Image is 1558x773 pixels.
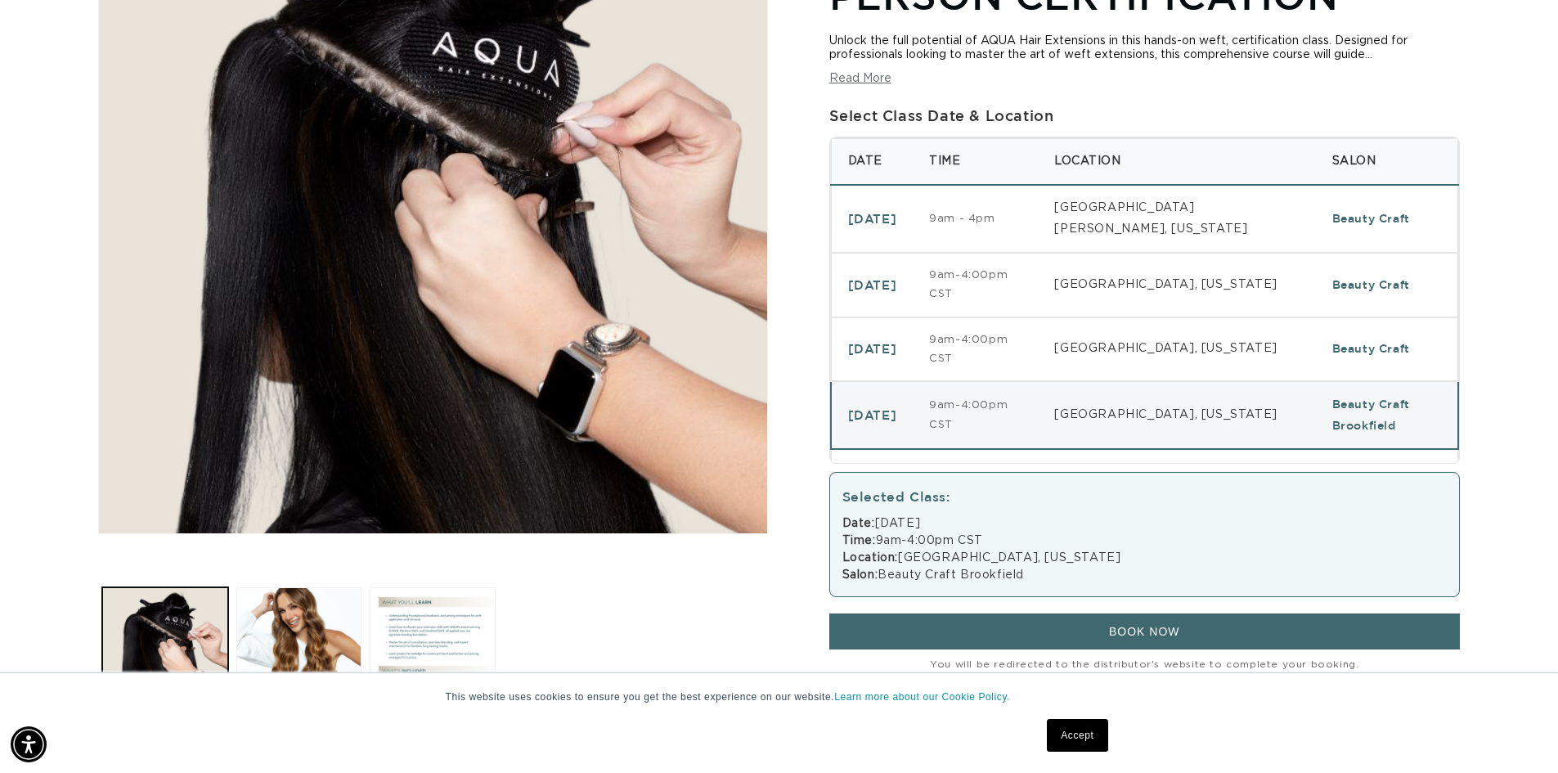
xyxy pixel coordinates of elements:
[842,485,1447,509] div: Selected Class:
[913,449,1038,514] td: 9:00am - 4:00pm EST
[834,691,1010,703] a: Learn more about our Cookie Policy.
[11,726,47,762] div: Accessibility Menu
[842,518,875,529] strong: Date:
[829,72,891,86] button: Read More
[1038,449,1315,514] td: [GEOGRAPHIC_DATA], [US_STATE]
[236,587,362,713] button: Load image 2 in gallery view
[831,381,914,448] td: [DATE]
[831,185,914,252] td: [DATE]
[1038,381,1315,448] td: [GEOGRAPHIC_DATA], [US_STATE]
[1316,381,1458,448] td: Beauty Craft Brookfield
[1316,185,1458,252] td: Beauty Craft
[831,253,914,317] td: [DATE]
[831,317,914,382] td: [DATE]
[829,656,1460,674] small: You will be redirected to the distributor's website to complete your booking.
[913,381,1038,448] td: 9am-4:00pm CST
[1047,719,1107,752] a: Accept
[913,253,1038,317] td: 9am-4:00pm CST
[1316,449,1458,514] td: LB Extensions
[829,102,1460,128] div: Select Class Date & Location
[102,587,228,713] button: Load image 1 in gallery view
[1476,694,1558,773] iframe: Chat Widget
[842,535,876,546] strong: Time:
[913,138,1038,185] th: Time
[829,34,1460,62] div: Unlock the full potential of AQUA Hair Extensions in this hands-on weft, certification class. Des...
[1038,185,1315,252] td: [GEOGRAPHIC_DATA][PERSON_NAME], [US_STATE]
[1038,317,1315,382] td: [GEOGRAPHIC_DATA], [US_STATE]
[831,138,914,185] th: Date
[1038,253,1315,317] td: [GEOGRAPHIC_DATA], [US_STATE]
[1038,138,1315,185] th: Location
[446,690,1113,704] p: This website uses cookies to ensure you get the best experience on our website.
[370,587,496,713] button: Load image 3 in gallery view
[1316,317,1458,382] td: Beauty Craft
[1109,625,1180,638] span: BOOK NOW
[831,449,914,514] td: [DATE]
[842,552,898,564] strong: Location:
[913,317,1038,382] td: 9am-4:00pm CST
[1316,253,1458,317] td: Beauty Craft
[842,569,878,581] strong: Salon:
[842,515,1447,584] div: [DATE] 9am-4:00pm CST [GEOGRAPHIC_DATA], [US_STATE] Beauty Craft Brookfield
[913,185,1038,252] td: 9am - 4pm
[829,613,1460,649] button: BOOK NOW
[1316,138,1458,185] th: Salon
